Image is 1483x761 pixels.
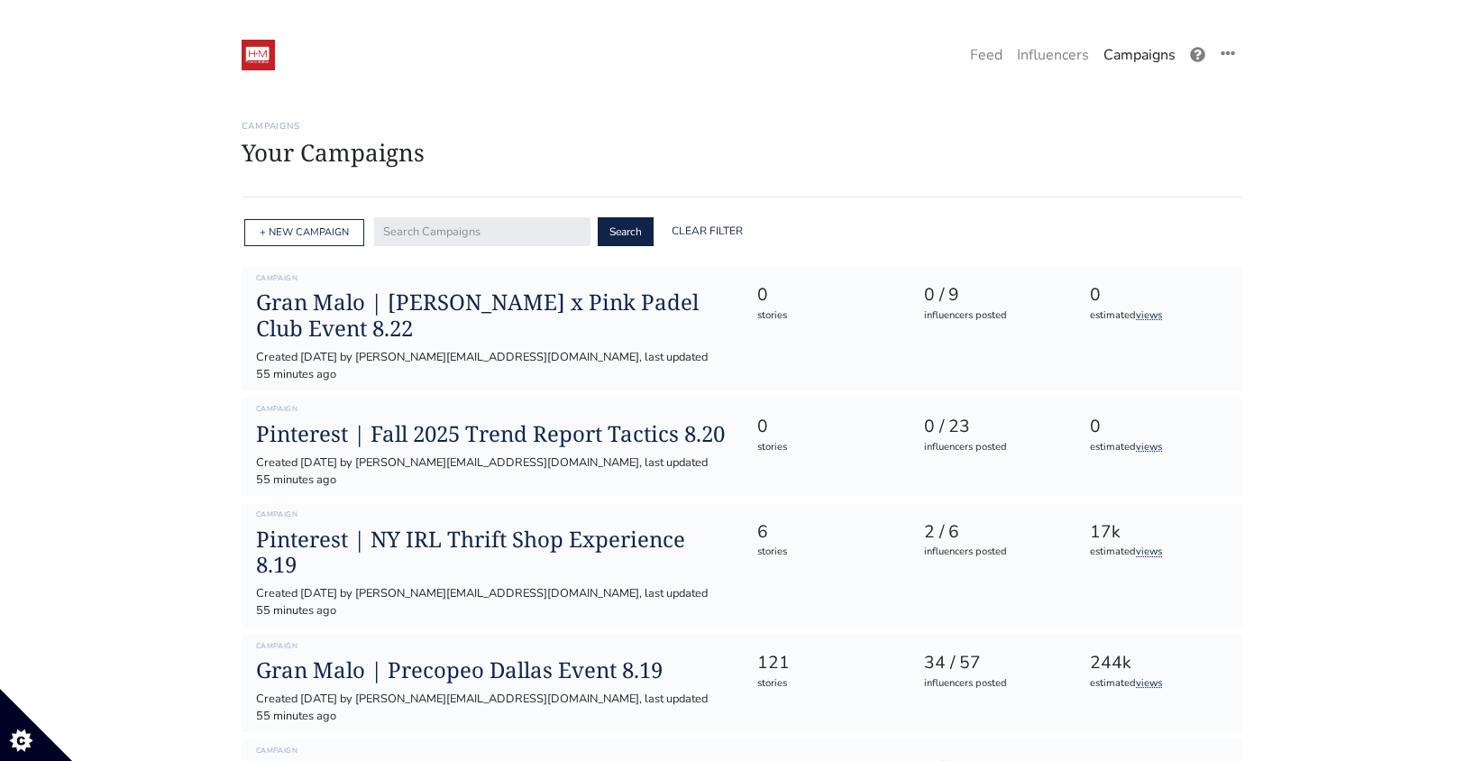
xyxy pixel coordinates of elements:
a: Pinterest | NY IRL Thrift Shop Experience 8.19 [256,527,728,579]
a: Gran Malo | [PERSON_NAME] x Pink Padel Club Event 8.22 [256,289,728,342]
div: Created [DATE] by [PERSON_NAME][EMAIL_ADDRESS][DOMAIN_NAME], last updated 55 minutes ago [256,691,728,725]
div: 121 [757,650,892,676]
button: Search [598,217,654,246]
div: stories [757,676,892,692]
a: Influencers [1010,37,1096,73]
div: Created [DATE] by [PERSON_NAME][EMAIL_ADDRESS][DOMAIN_NAME], last updated 55 minutes ago [256,454,728,489]
div: 6 [757,519,892,546]
div: influencers posted [924,676,1058,692]
div: 2 / 6 [924,519,1058,546]
div: influencers posted [924,545,1058,560]
a: Feed [963,37,1010,73]
h6: Campaign [256,274,728,283]
a: Pinterest | Fall 2025 Trend Report Tactics 8.20 [256,421,728,447]
div: 0 [1090,282,1224,308]
div: stories [757,440,892,455]
div: 34 / 57 [924,650,1058,676]
a: views [1136,308,1162,322]
a: Clear Filter [661,217,754,246]
div: 0 [1090,414,1224,440]
div: estimated [1090,545,1224,560]
div: 244k [1090,650,1224,676]
h6: Campaign [256,747,728,756]
a: + NEW CAMPAIGN [260,225,349,239]
div: estimated [1090,676,1224,692]
div: influencers posted [924,440,1058,455]
a: views [1136,545,1162,558]
h1: Your Campaigns [242,139,1242,167]
div: influencers posted [924,308,1058,324]
div: 0 / 9 [924,282,1058,308]
h6: Campaign [256,642,728,651]
img: 19:52:48_1547236368 [242,40,275,70]
div: Created [DATE] by [PERSON_NAME][EMAIL_ADDRESS][DOMAIN_NAME], last updated 55 minutes ago [256,585,728,619]
h6: Campaigns [242,121,1242,132]
a: views [1136,676,1162,690]
h6: Campaign [256,405,728,414]
div: 17k [1090,519,1224,546]
h6: Campaign [256,510,728,519]
div: Created [DATE] by [PERSON_NAME][EMAIL_ADDRESS][DOMAIN_NAME], last updated 55 minutes ago [256,349,728,383]
div: 0 [757,414,892,440]
a: Campaigns [1096,37,1183,73]
div: 0 [757,282,892,308]
input: Search Campaigns [374,217,590,246]
div: estimated [1090,440,1224,455]
div: 0 / 23 [924,414,1058,440]
div: stories [757,545,892,560]
a: Gran Malo | Precopeo Dallas Event 8.19 [256,657,728,683]
div: estimated [1090,308,1224,324]
a: views [1136,440,1162,454]
div: stories [757,308,892,324]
